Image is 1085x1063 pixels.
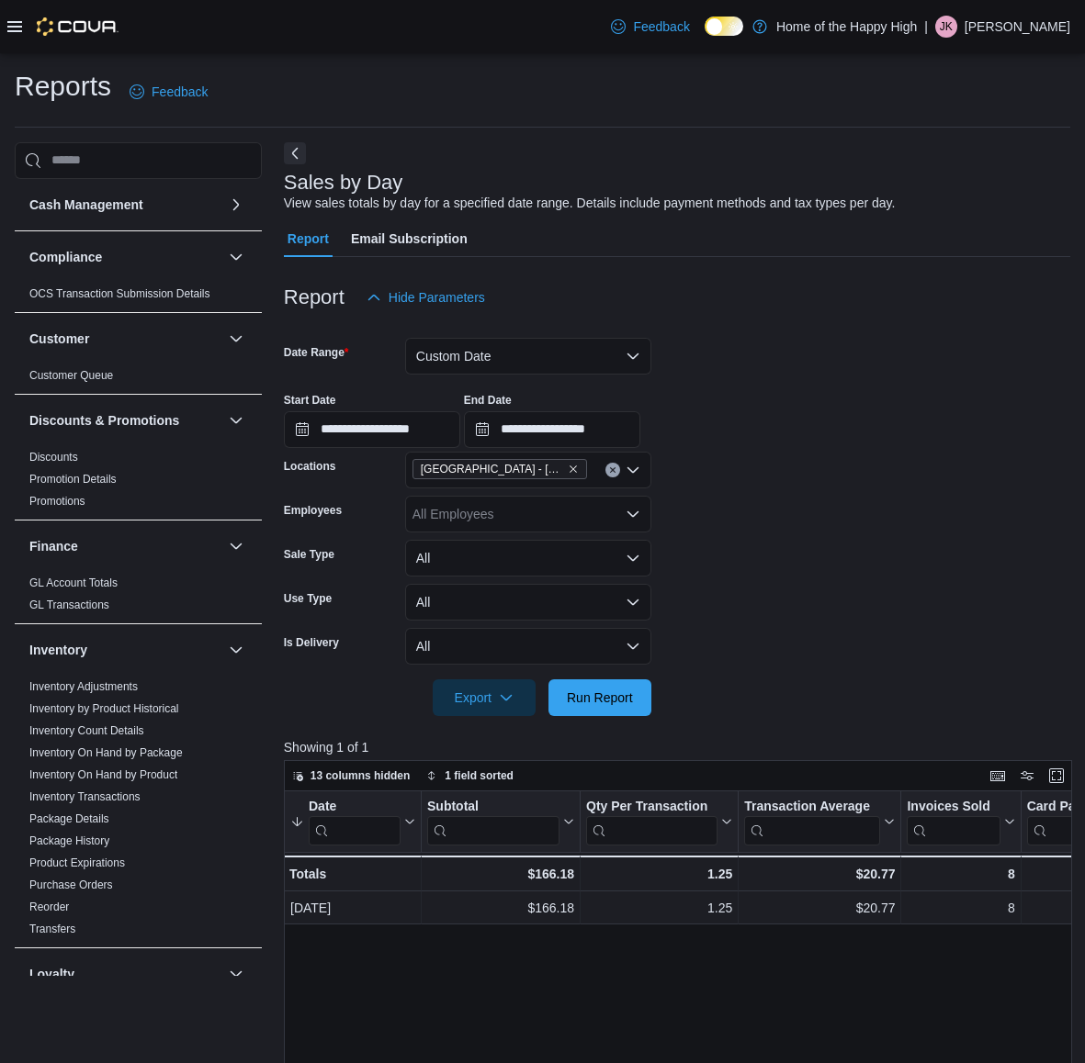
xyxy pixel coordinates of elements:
div: Subtotal [427,798,559,845]
a: Inventory Transactions [29,790,141,803]
div: Transaction Average [744,798,880,815]
label: Use Type [284,591,332,606]
span: Export [444,679,525,716]
button: Invoices Sold [907,798,1014,845]
button: Compliance [29,248,221,266]
label: Is Delivery [284,635,339,650]
span: Package Details [29,811,109,826]
a: Customer Queue [29,369,113,382]
button: Inventory [29,641,221,659]
p: Showing 1 of 1 [284,738,1079,756]
button: Discounts & Promotions [225,409,247,431]
span: JK [940,16,953,38]
a: Purchase Orders [29,878,113,891]
span: Feedback [633,17,689,36]
label: Date Range [284,345,349,360]
button: Export [433,679,536,716]
div: Qty Per Transaction [586,798,718,845]
p: | [924,16,928,38]
div: Compliance [15,283,262,312]
h3: Inventory [29,641,87,659]
span: Inventory On Hand by Package [29,745,183,760]
a: GL Transactions [29,599,109,611]
div: [DATE] [290,897,415,919]
span: GL Account Totals [29,576,118,590]
button: Enter fullscreen [1045,765,1068,787]
button: Date [290,798,415,845]
span: 1 field sorted [445,768,514,783]
span: Dark Mode [705,36,706,37]
h3: Loyalty [29,965,74,983]
a: Feedback [122,73,215,110]
span: Promotions [29,494,85,509]
a: Inventory by Product Historical [29,702,179,715]
div: 1.25 [586,863,732,885]
label: Locations [284,459,336,474]
button: Display options [1016,765,1038,787]
button: Qty Per Transaction [586,798,732,845]
button: 13 columns hidden [285,765,418,787]
button: Open list of options [626,463,640,477]
button: Hide Parameters [359,279,492,316]
button: Inventory [225,639,247,661]
button: Compliance [225,246,247,268]
a: Inventory On Hand by Package [29,746,183,759]
a: Package History [29,834,109,847]
button: Remove Sylvan Lake - Hewlett Park Landing - Fire & Flower from selection in this group [568,464,579,475]
a: GL Account Totals [29,576,118,589]
span: Inventory On Hand by Product [29,767,177,782]
div: Customer [15,364,262,394]
span: Purchase Orders [29,878,113,892]
div: Invoices Sold [907,798,1000,845]
button: Cash Management [29,196,221,214]
span: Discounts [29,450,78,464]
span: Product Expirations [29,856,125,870]
a: Inventory Count Details [29,724,144,737]
p: [PERSON_NAME] [965,16,1070,38]
span: Email Subscription [351,220,468,257]
button: Cash Management [225,194,247,216]
div: $20.77 [744,897,895,919]
div: Finance [15,572,262,623]
button: Next [284,142,306,164]
div: 8 [907,863,1014,885]
div: Transaction Average [744,798,880,845]
button: All [405,584,651,621]
a: Transfers [29,923,75,935]
span: GL Transactions [29,598,109,612]
a: Reorder [29,901,69,913]
span: Inventory Adjustments [29,679,138,694]
button: Customer [225,328,247,350]
button: Clear input [605,463,620,477]
button: All [405,628,651,665]
button: Open list of options [626,507,640,521]
span: Inventory Count Details [29,723,144,738]
button: Customer [29,330,221,348]
h1: Reports [15,68,111,105]
div: 1.25 [586,897,732,919]
div: Date [309,798,401,815]
a: Package Details [29,812,109,825]
h3: Sales by Day [284,172,403,194]
button: Subtotal [427,798,574,845]
span: [GEOGRAPHIC_DATA] - [GEOGRAPHIC_DATA] - Fire & Flower [421,460,564,478]
button: Finance [29,537,221,555]
label: Sale Type [284,547,334,562]
span: Inventory Transactions [29,789,141,804]
h3: Discounts & Promotions [29,411,179,430]
a: Inventory Adjustments [29,680,138,693]
span: Package History [29,834,109,848]
h3: Finance [29,537,78,555]
span: 13 columns hidden [311,768,411,783]
button: Discounts & Promotions [29,411,221,430]
span: Sylvan Lake - Hewlett Park Landing - Fire & Flower [413,459,587,479]
button: All [405,540,651,576]
h3: Compliance [29,248,102,266]
label: Employees [284,503,342,518]
a: Product Expirations [29,856,125,869]
div: Qty Per Transaction [586,798,718,815]
span: Reorder [29,900,69,914]
button: Run Report [548,679,651,716]
a: Feedback [604,8,696,45]
button: Custom Date [405,338,651,375]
